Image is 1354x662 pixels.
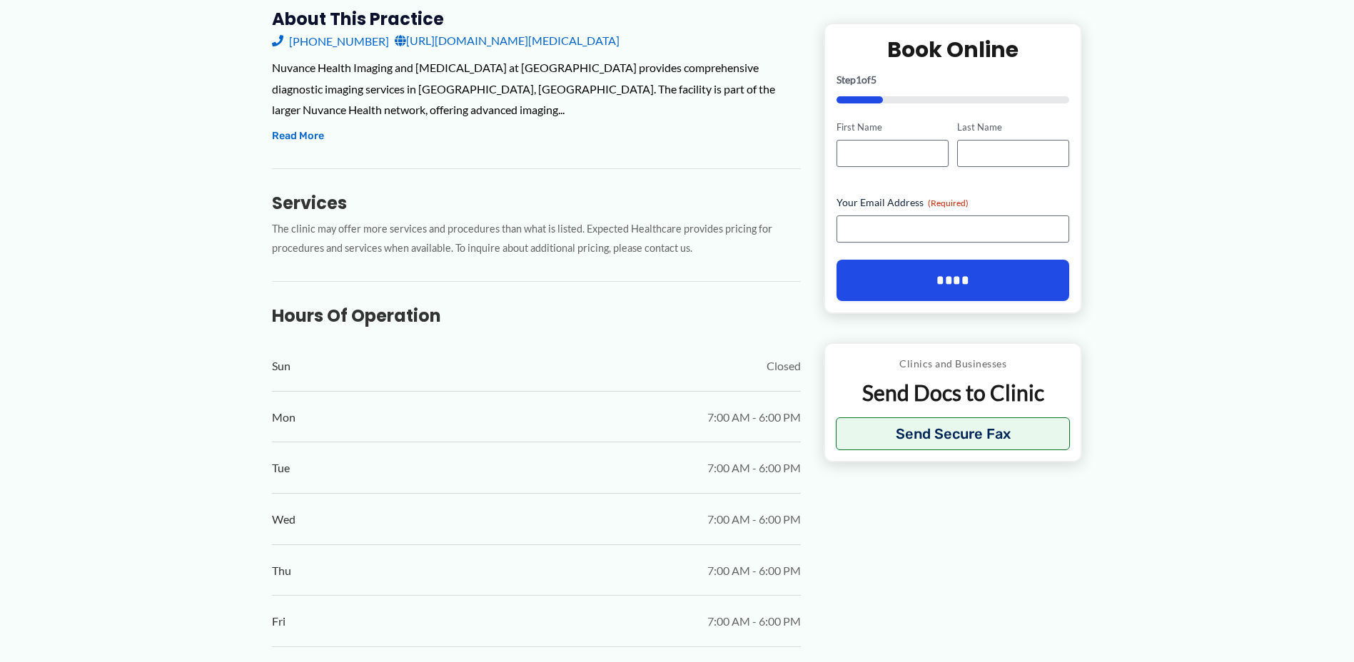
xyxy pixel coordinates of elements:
span: Wed [272,509,295,530]
h3: Hours of Operation [272,305,801,327]
p: Send Docs to Clinic [836,379,1071,407]
a: [URL][DOMAIN_NAME][MEDICAL_DATA] [395,30,620,51]
span: 7:00 AM - 6:00 PM [707,560,801,581]
p: The clinic may offer more services and procedures than what is listed. Expected Healthcare provid... [272,220,801,258]
div: Nuvance Health Imaging and [MEDICAL_DATA] at [GEOGRAPHIC_DATA] provides comprehensive diagnostic ... [272,57,801,121]
span: 7:00 AM - 6:00 PM [707,457,801,479]
span: 7:00 AM - 6:00 PM [707,611,801,632]
a: [PHONE_NUMBER] [272,30,389,51]
span: 5 [871,73,876,86]
label: Last Name [957,121,1069,134]
p: Step of [837,75,1070,85]
span: Sun [272,355,290,377]
span: Closed [767,355,801,377]
label: First Name [837,121,949,134]
span: Tue [272,457,290,479]
p: Clinics and Businesses [836,355,1071,373]
button: Read More [272,128,324,145]
h3: About this practice [272,8,801,30]
button: Send Secure Fax [836,417,1071,450]
h2: Book Online [837,36,1070,63]
span: Fri [272,611,286,632]
span: (Required) [928,198,969,208]
span: 1 [856,73,862,86]
h3: Services [272,192,801,214]
span: 7:00 AM - 6:00 PM [707,407,801,428]
span: Thu [272,560,291,581]
label: Your Email Address [837,195,1070,210]
span: Mon [272,407,295,428]
span: 7:00 AM - 6:00 PM [707,509,801,530]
